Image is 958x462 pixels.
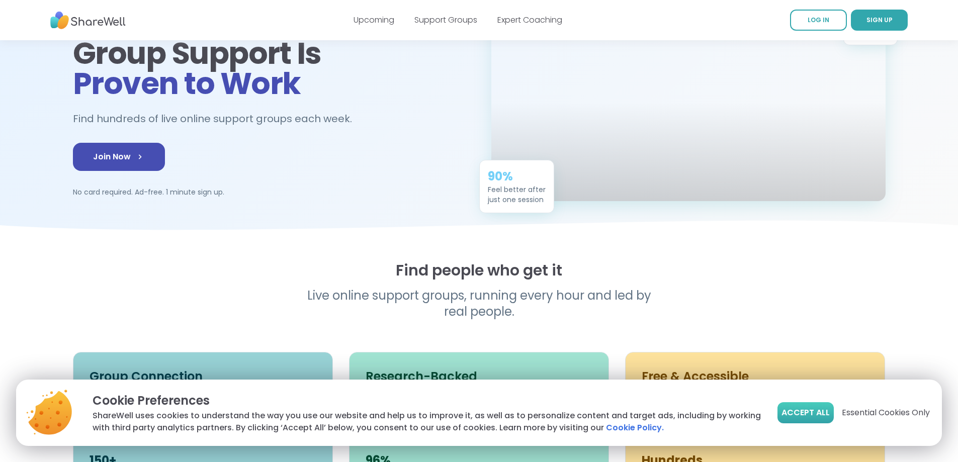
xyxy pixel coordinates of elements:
p: Cookie Preferences [93,392,761,410]
p: ShareWell uses cookies to understand the way you use our website and help us to improve it, as we... [93,410,761,434]
img: ShareWell Nav Logo [50,7,126,34]
h2: Find people who get it [73,261,886,280]
a: LOG IN [790,10,847,31]
span: SIGN UP [866,16,893,24]
a: SIGN UP [851,10,908,31]
span: LOG IN [808,16,829,24]
h3: Group Connection [90,368,316,385]
h3: Free & Accessible [642,368,868,385]
h1: Group Support Is [73,38,467,99]
a: Expert Coaching [497,14,562,26]
div: 90% [488,168,546,184]
a: Cookie Policy. [606,422,664,434]
p: No card required. Ad-free. 1 minute sign up. [73,187,467,197]
h2: Find hundreds of live online support groups each week. [73,111,363,127]
span: Accept All [781,407,830,419]
h3: Research-Backed [366,368,592,385]
p: Live online support groups, running every hour and led by real people. [286,288,672,320]
a: Join Now [73,143,165,171]
span: Proven to Work [73,62,301,105]
div: Feel better after just one session [488,184,546,205]
span: Essential Cookies Only [842,407,930,419]
a: Upcoming [354,14,394,26]
span: Join Now [93,151,145,163]
button: Accept All [777,402,834,423]
a: Support Groups [414,14,477,26]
